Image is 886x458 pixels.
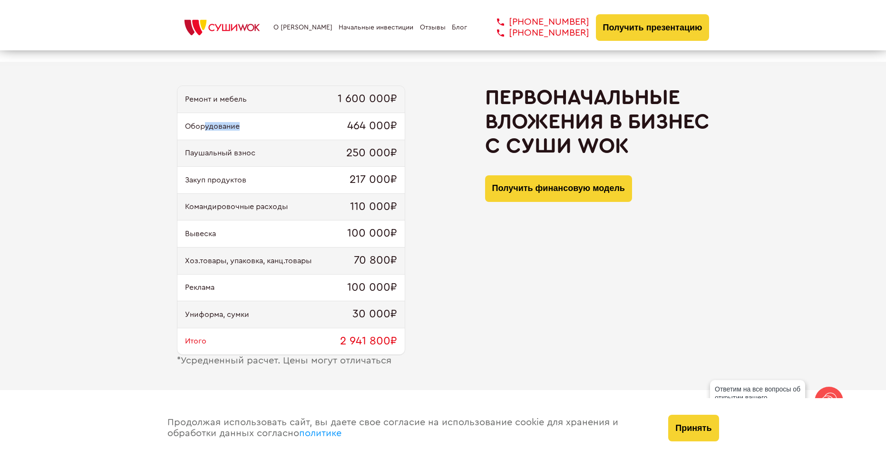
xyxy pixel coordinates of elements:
div: Продолжая использовать сайт, вы даете свое согласие на использование cookie для хранения и обрабо... [158,398,659,458]
button: Принять [668,415,719,441]
div: Ответим на все вопросы об открытии вашего [PERSON_NAME]! [710,380,805,415]
span: 217 000₽ [350,173,397,187]
span: 100 000₽ [347,281,397,295]
span: Ремонт и мебель [185,95,247,104]
a: Начальные инвестиции [339,24,413,31]
button: Получить финансовую модель [485,175,632,202]
span: Реклама [185,283,214,292]
span: Закуп продуктов [185,176,246,184]
span: 2 941 800₽ [340,335,397,348]
span: Униформа, сумки [185,310,249,319]
span: 1 600 000₽ [338,93,397,106]
span: 100 000₽ [347,227,397,240]
span: 30 000₽ [352,308,397,321]
span: 110 000₽ [350,200,397,214]
img: СУШИWOK [177,17,267,38]
span: Итого [185,337,206,345]
span: Оборудование [185,122,240,131]
span: 250 000₽ [346,147,397,160]
a: [PHONE_NUMBER] [483,28,589,38]
span: 464 000₽ [347,120,397,133]
div: Усредненный расчет. Цены могут отличаться [177,355,405,366]
span: Паушальный взнос [185,149,255,157]
h2: Первоначальные вложения в бизнес с Суши Wok [485,86,710,158]
a: Отзывы [420,24,446,31]
span: 70 800₽ [354,254,397,267]
span: Вывеска [185,229,216,238]
a: Блог [452,24,467,31]
a: О [PERSON_NAME] [273,24,332,31]
a: [PHONE_NUMBER] [483,17,589,28]
span: Хоз.товары, упаковка, канц.товары [185,257,312,265]
button: Получить презентацию [596,14,710,41]
span: Командировочные расходы [185,202,288,211]
a: политике [299,429,341,438]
